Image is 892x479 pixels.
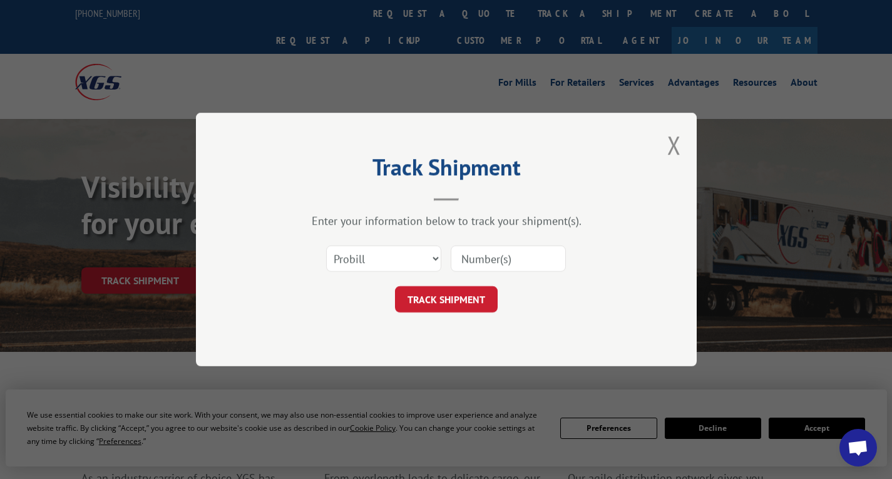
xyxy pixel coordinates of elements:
[259,158,634,182] h2: Track Shipment
[667,128,681,162] button: Close modal
[451,245,566,272] input: Number(s)
[395,286,498,312] button: TRACK SHIPMENT
[839,429,877,466] div: Open chat
[259,214,634,228] div: Enter your information below to track your shipment(s).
